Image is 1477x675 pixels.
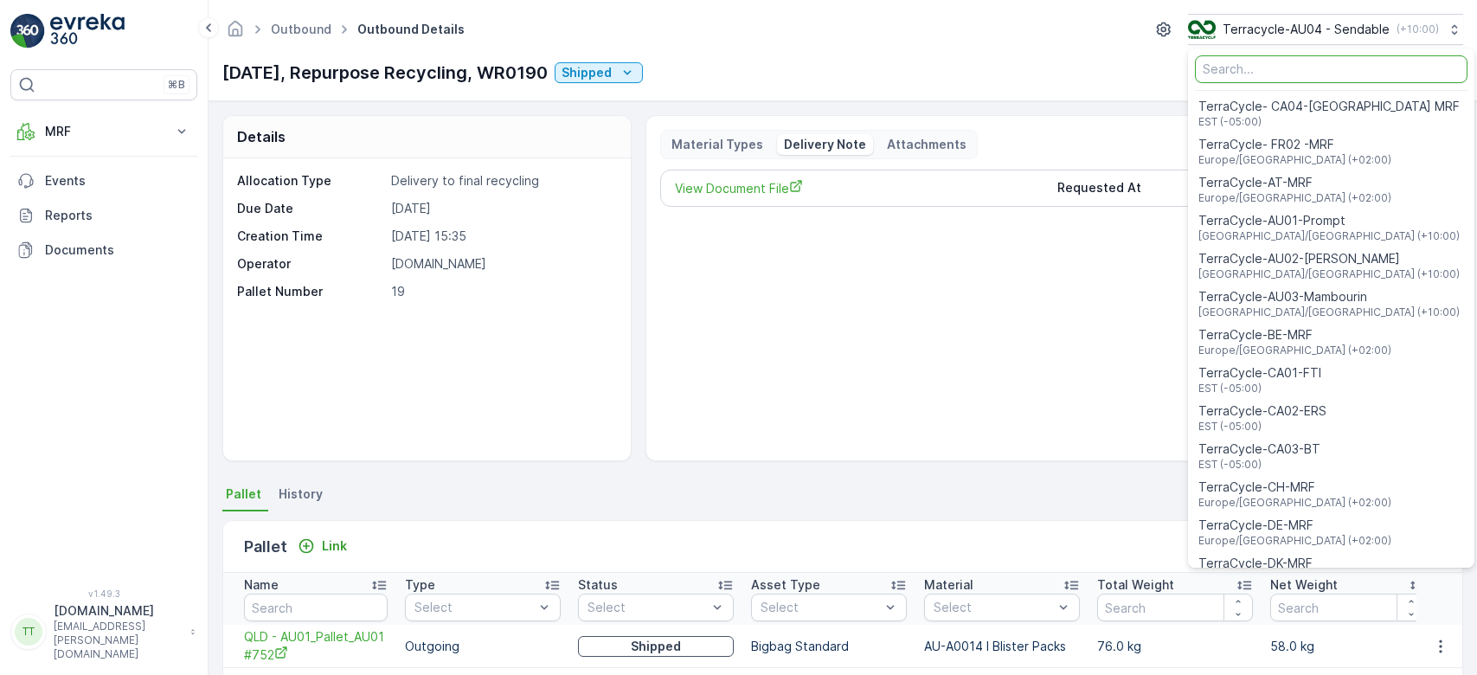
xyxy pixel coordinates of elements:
p: Link [322,537,347,555]
ul: Menu [1188,48,1474,568]
div: TT [15,618,42,646]
span: Europe/[GEOGRAPHIC_DATA] (+02:00) [1198,496,1391,510]
p: Allocation Type [237,172,384,190]
span: Europe/[GEOGRAPHIC_DATA] (+02:00) [1198,191,1391,205]
a: Homepage [226,26,245,41]
span: TerraCycle-AU01-Prompt [1198,212,1460,229]
p: Select [934,599,1053,616]
p: ⌘B [168,78,185,92]
p: Name [244,576,279,594]
span: Europe/[GEOGRAPHIC_DATA] (+02:00) [1198,344,1391,357]
a: Reports [10,198,197,233]
span: TerraCycle-BE-MRF [1198,326,1391,344]
p: Pallet Number [237,283,384,300]
p: Delivery to final recycling [391,172,612,190]
p: Select [761,599,880,616]
span: v 1.49.3 [10,588,197,599]
td: 58.0 kg [1262,625,1435,668]
p: [EMAIL_ADDRESS][PERSON_NAME][DOMAIN_NAME] [54,620,182,661]
span: TerraCycle-AU03-Mambourin [1198,288,1460,305]
p: Delivery Note [784,136,866,153]
p: Reports [45,207,190,224]
img: logo [10,14,45,48]
p: Type [405,576,435,594]
span: TerraCycle- CA04-[GEOGRAPHIC_DATA] MRF [1198,98,1460,115]
a: Documents [10,233,197,267]
input: Search... [1195,55,1467,83]
p: Documents [45,241,190,259]
p: Creation Time [237,228,384,245]
span: Europe/[GEOGRAPHIC_DATA] (+02:00) [1198,534,1391,548]
span: TerraCycle-DK-MRF [1198,555,1391,572]
span: EST (-05:00) [1198,382,1321,395]
span: TerraCycle-AU02-[PERSON_NAME] [1198,250,1460,267]
button: Terracycle-AU04 - Sendable(+10:00) [1188,14,1463,45]
p: [DOMAIN_NAME] [54,602,182,620]
p: Shipped [631,638,681,655]
p: Select [588,599,707,616]
span: Outbound Details [354,21,468,38]
p: [DATE] 15:35 [391,228,612,245]
p: Due Date [237,200,384,217]
p: Status [578,576,618,594]
button: Link [291,536,354,556]
img: terracycle_logo.png [1188,20,1216,39]
span: Pallet [226,485,261,503]
p: MRF [45,123,163,140]
p: Attachments [887,136,966,153]
span: TerraCycle- FR02 -MRF [1198,136,1391,153]
a: Outbound [271,22,331,36]
p: Requested At [1057,179,1202,197]
td: Bigbag Standard [742,625,915,668]
p: Pallet [244,535,287,559]
button: TT[DOMAIN_NAME][EMAIL_ADDRESS][PERSON_NAME][DOMAIN_NAME] [10,602,197,661]
button: Shipped [578,636,734,657]
p: Shipped [562,64,612,81]
span: EST (-05:00) [1198,458,1320,472]
span: EST (-05:00) [1198,420,1326,434]
td: 76.0 kg [1088,625,1262,668]
p: Net Weight [1270,576,1338,594]
span: [GEOGRAPHIC_DATA]/[GEOGRAPHIC_DATA] (+10:00) [1198,267,1460,281]
input: Search [1097,594,1253,621]
a: QLD - AU01_Pallet_AU01 #752 [244,628,388,664]
p: Select [414,599,534,616]
input: Search [1270,594,1426,621]
span: [GEOGRAPHIC_DATA]/[GEOGRAPHIC_DATA] (+10:00) [1198,305,1460,319]
span: TerraCycle-DE-MRF [1198,517,1391,534]
span: TerraCycle-CA03-BT [1198,440,1320,458]
p: Operator [237,255,384,273]
p: ( +10:00 ) [1397,22,1439,36]
input: Search [244,594,388,621]
span: TerraCycle-AT-MRF [1198,174,1391,191]
span: TerraCycle-CH-MRF [1198,479,1391,496]
td: Outgoing [396,625,569,668]
p: Total Weight [1097,576,1174,594]
img: logo_light-DOdMpM7g.png [50,14,125,48]
p: [DATE], Repurpose Recycling, WR0190 [222,60,548,86]
button: MRF [10,114,197,149]
span: [GEOGRAPHIC_DATA]/[GEOGRAPHIC_DATA] (+10:00) [1198,229,1460,243]
p: 19 [391,283,612,300]
p: [DOMAIN_NAME] [391,255,612,273]
p: Asset Type [751,576,820,594]
span: TerraCycle-CA02-ERS [1198,402,1326,420]
span: Europe/[GEOGRAPHIC_DATA] (+02:00) [1198,153,1391,167]
p: Material Types [671,136,763,153]
a: Events [10,164,197,198]
span: EST (-05:00) [1198,115,1460,129]
button: Shipped [555,62,643,83]
p: Details [237,126,286,147]
span: History [279,485,323,503]
p: [DATE] [391,200,612,217]
span: TerraCycle-CA01-FTI [1198,364,1321,382]
p: Material [924,576,973,594]
a: View Document File [675,179,1044,197]
p: Terracycle-AU04 - Sendable [1223,21,1390,38]
p: Events [45,172,190,190]
td: AU-A0014 I Blister Packs [915,625,1088,668]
